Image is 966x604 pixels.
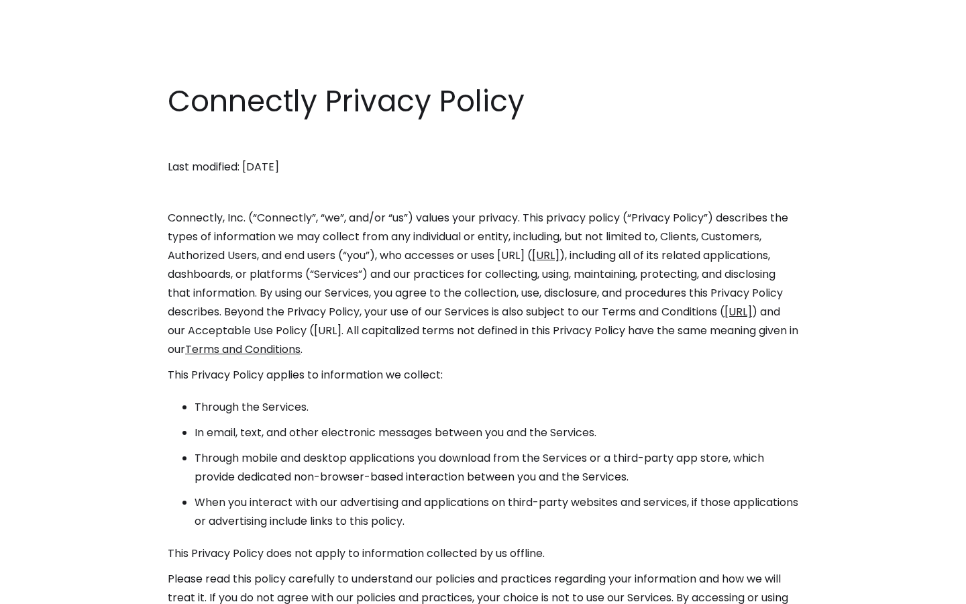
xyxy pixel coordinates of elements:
[168,132,798,151] p: ‍
[195,493,798,531] li: When you interact with our advertising and applications on third-party websites and services, if ...
[195,398,798,417] li: Through the Services.
[13,579,80,599] aside: Language selected: English
[195,449,798,487] li: Through mobile and desktop applications you download from the Services or a third-party app store...
[185,342,301,357] a: Terms and Conditions
[724,304,752,319] a: [URL]
[168,544,798,563] p: This Privacy Policy does not apply to information collected by us offline.
[532,248,559,263] a: [URL]
[168,158,798,177] p: Last modified: [DATE]
[168,183,798,202] p: ‍
[27,581,80,599] ul: Language list
[168,209,798,359] p: Connectly, Inc. (“Connectly”, “we”, and/or “us”) values your privacy. This privacy policy (“Priva...
[168,81,798,122] h1: Connectly Privacy Policy
[195,423,798,442] li: In email, text, and other electronic messages between you and the Services.
[168,366,798,385] p: This Privacy Policy applies to information we collect:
